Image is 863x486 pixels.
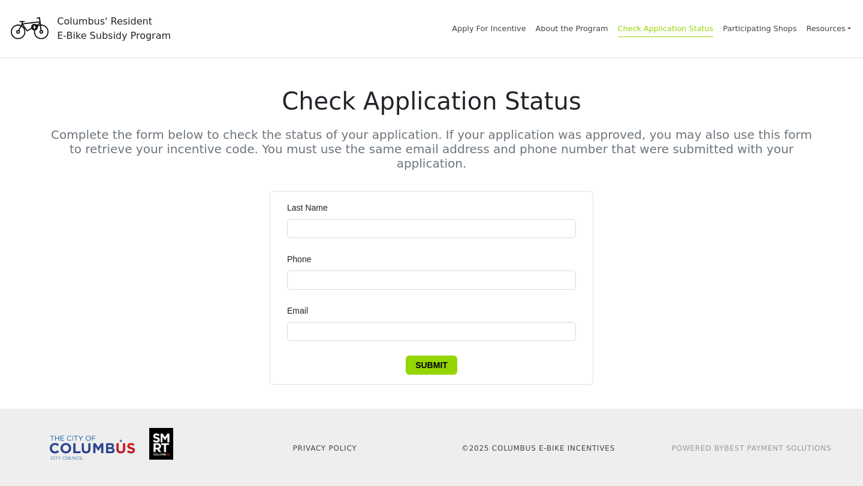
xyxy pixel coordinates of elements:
img: Columbus City Council [50,436,135,460]
label: Email [287,304,316,317]
h1: Check Application Status [50,87,813,116]
a: Powered ByBest Payment Solutions [672,444,832,452]
button: Submit [406,356,457,375]
a: Columbus' ResidentE-Bike Subsidy Program [7,21,171,35]
a: Privacy Policy [293,444,357,452]
label: Phone [287,253,319,266]
a: Check Application Status [618,24,714,37]
img: Smart Columbus [149,428,173,460]
p: © 2025 Columbus E-Bike Incentives [439,443,638,454]
img: Program logo [7,8,52,50]
div: Columbus' Resident E-Bike Subsidy Program [57,14,171,43]
h5: Complete the form below to check the status of your application. If your application was approved... [50,127,813,171]
a: Participating Shops [723,24,796,33]
input: Phone [287,271,576,290]
span: Submit [415,359,448,372]
label: Last Name [287,201,336,214]
input: Email [287,322,576,341]
a: Apply For Incentive [452,24,526,33]
input: Last Name [287,219,576,238]
a: About the Program [536,24,608,33]
a: Resources [806,18,851,39]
